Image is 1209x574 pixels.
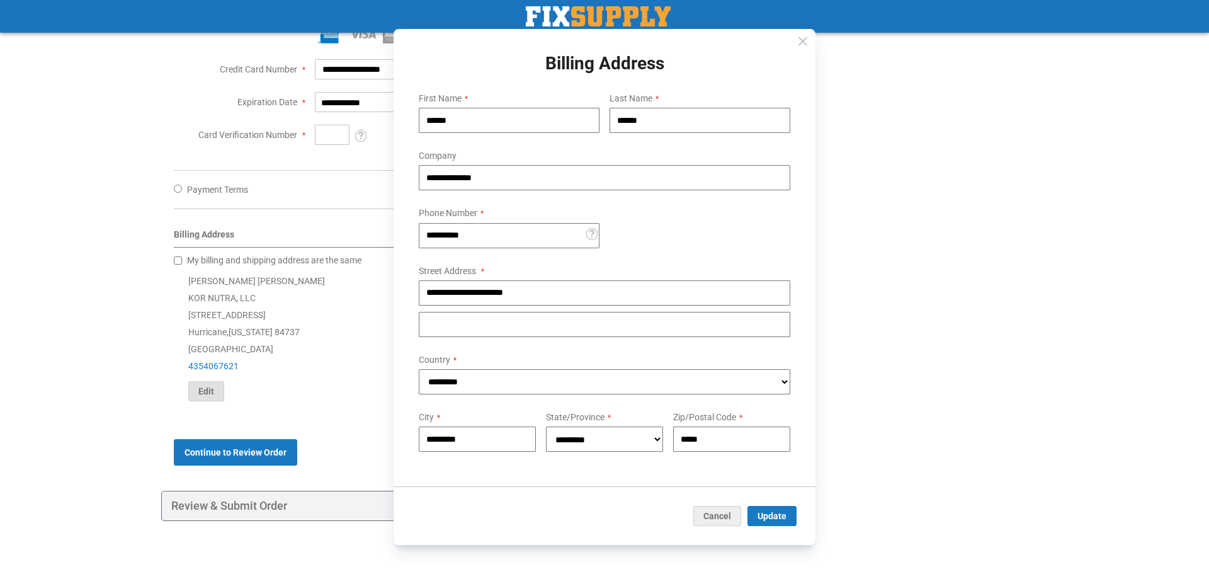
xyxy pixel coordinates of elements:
[409,54,800,74] h1: Billing Address
[526,6,671,26] a: store logo
[198,130,297,140] span: Card Verification Number
[198,386,214,396] span: Edit
[758,511,786,521] span: Update
[220,64,297,74] span: Credit Card Number
[187,255,361,265] span: My billing and shipping address are the same
[526,6,671,26] img: Fix Industrial Supply
[419,412,434,422] span: City
[187,185,248,195] span: Payment Terms
[383,25,412,43] img: MasterCard
[349,25,378,43] img: Visa
[315,25,344,43] img: American Express
[419,93,462,103] span: First Name
[237,97,297,107] span: Expiration Date
[188,361,239,371] a: 4354067621
[419,266,476,276] span: Street Address
[188,381,224,401] button: Edit
[174,228,721,248] div: Billing Address
[703,511,731,521] span: Cancel
[229,327,273,337] span: [US_STATE]
[693,506,741,526] button: Cancel
[161,491,734,521] div: Review & Submit Order
[610,93,652,103] span: Last Name
[174,273,721,401] div: [PERSON_NAME] [PERSON_NAME] KOR NUTRA, LLC [STREET_ADDRESS] Hurricane , 84737 [GEOGRAPHIC_DATA]
[419,151,457,161] span: Company
[419,355,450,365] span: Country
[419,208,477,218] span: Phone Number
[174,439,297,466] button: Continue to Review Order
[747,506,797,526] button: Update
[184,447,287,457] span: Continue to Review Order
[546,412,604,422] span: State/Province
[673,412,736,422] span: Zip/Postal Code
